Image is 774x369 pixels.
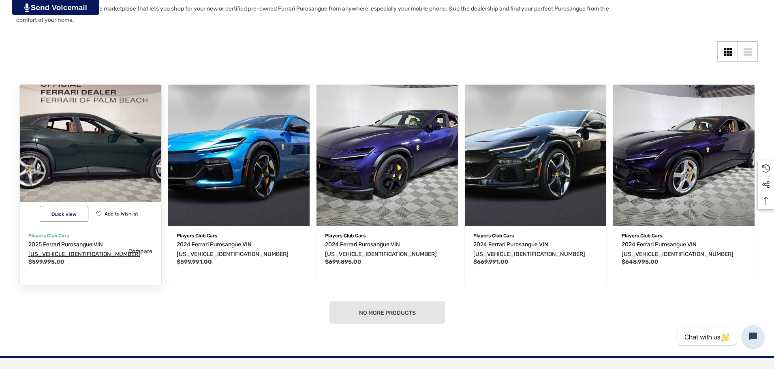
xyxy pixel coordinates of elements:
[168,85,310,226] a: 2024 Ferrari Purosangue VIN ZFF06VTA8P0295621,$599,991.00
[93,206,141,222] button: Wishlist
[28,240,153,259] a: 2025 Ferrari Purosangue VIN ZSG06VTA9S0319580,$599,995.00
[105,211,138,217] span: Add to Wishlist
[325,241,437,258] span: 2024 Ferrari Purosangue VIN [US_VEHICLE_IDENTIFICATION_NUMBER]
[622,230,746,241] p: Players Club Cars
[762,181,770,189] svg: Social Media
[51,211,77,217] span: Quick view
[473,258,509,265] span: $669,991.00
[177,241,289,258] span: 2024 Ferrari Purosangue VIN [US_VEHICLE_IDENTIFICATION_NUMBER]
[316,85,458,226] a: 2024 Ferrari Purosangue VIN ZSG06VTA2R0305563,$699,895.00
[622,241,733,258] span: 2024 Ferrari Purosangue VIN [US_VEHICLE_IDENTIFICATION_NUMBER]
[16,3,624,26] p: Players Club Cars offers a vehicle marketplace that lets you shop for your new or certified pre-o...
[717,41,738,62] a: Grid View
[177,230,301,241] p: Players Club Cars
[24,3,30,12] img: PjwhLS0gR2VuZXJhdG9yOiBHcmF2aXQuaW8gLS0+PHN2ZyB4bWxucz0iaHR0cDovL3d3dy53My5vcmcvMjAwMC9zdmciIHhtb...
[28,258,64,265] span: $599,995.00
[316,85,458,226] img: For Sale: 2024 Ferrari Purosangue VIN ZSG06VTA2R0305563
[473,241,585,258] span: 2024 Ferrari Purosangue VIN [US_VEHICLE_IDENTIFICATION_NUMBER]
[28,241,140,258] span: 2025 Ferrari Purosangue VIN [US_VEHICLE_IDENTIFICATION_NUMBER]
[128,248,153,255] span: Compare
[168,85,310,226] img: For Sale: 2024 Ferrari Purosangue VIN ZFF06VTA8P0295621
[738,41,758,62] a: List View
[613,85,755,226] img: For Sale 2024 Ferrari Purosangue VIN ZSG06VTA7R0305445
[28,230,153,241] p: Players Club Cars
[177,258,212,265] span: $599,991.00
[13,77,168,233] img: For Sale: 2025 Ferrari Purosangue VIN ZSG06VTA9S0319580
[177,240,301,259] a: 2024 Ferrari Purosangue VIN ZFF06VTA8P0295621,$599,991.00
[622,240,746,259] a: 2024 Ferrari Purosangue VIN ZSG06VTA7R0305445,$648,995.00
[16,301,758,324] nav: pagination
[473,240,598,259] a: 2024 Ferrari Purosangue VIN ZSG06VTA2R0310309,$669,991.00
[325,240,449,259] a: 2024 Ferrari Purosangue VIN ZSG06VTA2R0305563,$699,895.00
[758,197,774,205] svg: Top
[40,206,88,222] button: Quick View
[465,85,606,226] img: For Sale 2024 Ferrari Purosangue VIN ZSG06VTA2R0310309
[325,258,361,265] span: $699,895.00
[473,230,598,241] p: Players Club Cars
[20,85,161,226] a: 2025 Ferrari Purosangue VIN ZSG06VTA9S0319580,$599,995.00
[325,230,449,241] p: Players Club Cars
[465,85,606,226] a: 2024 Ferrari Purosangue VIN ZSG06VTA2R0310309,$669,991.00
[613,85,755,226] a: 2024 Ferrari Purosangue VIN ZSG06VTA7R0305445,$648,995.00
[622,258,659,265] span: $648,995.00
[762,164,770,173] svg: Recently Viewed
